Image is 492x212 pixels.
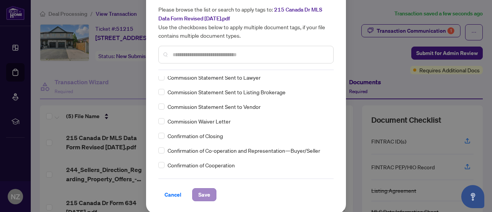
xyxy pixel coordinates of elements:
[168,102,261,111] span: Commission Statement Sent to Vendor
[168,161,235,169] span: Confirmation of Cooperation
[158,188,188,201] button: Cancel
[192,188,216,201] button: Save
[168,132,223,140] span: Confirmation of Closing
[168,146,320,155] span: Confirmation of Co-operation and Representation—Buyer/Seller
[198,189,210,201] span: Save
[168,117,231,125] span: Commission Waiver Letter
[168,73,261,82] span: Commission Statement Sent to Lawyer
[158,5,334,40] h5: Please browse the list or search to apply tags to: Use the checkboxes below to apply multiple doc...
[168,88,286,96] span: Commission Statement Sent to Listing Brokerage
[461,185,484,208] button: Open asap
[165,189,181,201] span: Cancel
